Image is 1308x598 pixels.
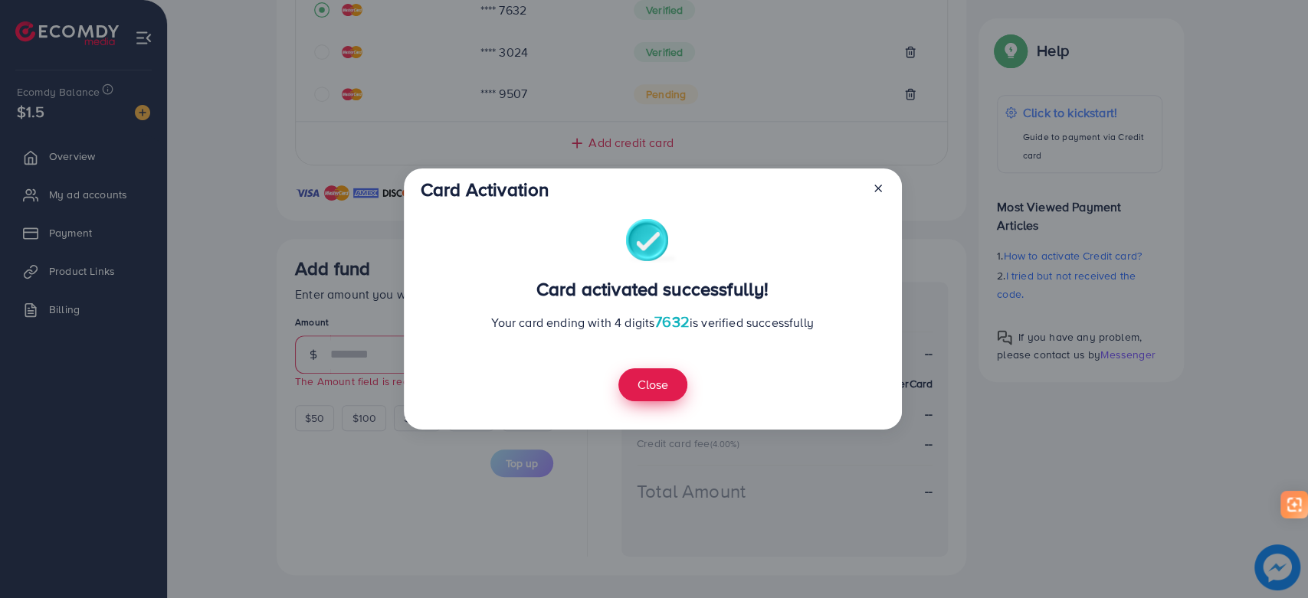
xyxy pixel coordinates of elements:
[421,278,884,300] h3: Card activated successfully!
[618,368,687,401] button: Close
[625,219,680,266] img: success
[654,310,690,332] span: 7632
[421,178,549,201] h3: Card Activation
[421,312,884,332] p: Your card ending with 4 digits is verified successfully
